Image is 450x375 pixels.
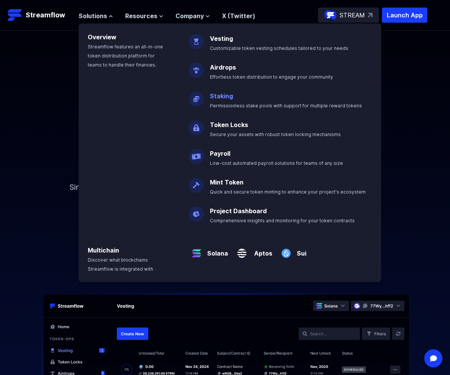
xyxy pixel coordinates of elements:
span: Company [175,11,204,20]
a: Overview [88,33,116,41]
a: Payroll [210,150,230,157]
div: Open Intercom Messenger [424,349,442,367]
img: Airdrops [189,57,204,78]
a: Streamflow [8,8,71,23]
img: Vesting [189,28,204,49]
a: Sui [294,243,306,258]
img: Project Dashboard [189,200,204,222]
a: Token Locks [210,121,248,129]
a: X (Twitter) [222,12,255,20]
span: Comprehensive insights and monitoring for your token contracts [210,218,355,223]
img: top-right-arrow.svg [368,13,372,17]
img: Mint Token [189,172,204,193]
a: Solana [204,243,228,258]
img: Sui [278,240,294,261]
img: Streamflow Logo [8,8,23,23]
span: Customizable token vesting schedules tailored to your needs [210,45,348,51]
span: Solutions [79,11,107,20]
span: Effortless token distribution to engage your community [210,74,333,80]
button: Company [175,11,210,20]
a: STREAM [318,8,379,23]
span: Streamflow features an all-in-one token distribution platform for teams to handle their finances. [88,44,163,68]
button: Solutions [79,11,113,20]
a: Project Dashboard [210,207,267,215]
span: Discover what blockchains Streamflow is integrated with [88,257,153,272]
span: Quick and secure token minting to enhance your project's ecosystem [210,189,366,195]
span: Resources [125,11,157,20]
span: Secure your assets with robust token locking mechanisms [210,132,341,137]
img: streamflow-logo-circle.png [324,9,337,21]
img: Payroll [189,143,204,164]
a: Mint Token [210,178,244,186]
img: Solana [189,240,204,261]
a: Staking [210,92,233,100]
button: Resources [125,11,163,20]
span: Low-cost automated payroll solutions for teams of any size [210,160,343,166]
a: Vesting [210,35,233,42]
img: Staking [189,85,204,107]
a: Multichain [88,246,119,254]
a: Aptos [250,243,272,258]
span: Permissionless stake pools with support for multiple reward tokens [210,103,362,108]
img: Aptos [234,240,250,261]
button: Launch App [382,8,427,23]
h1: Token management infrastructure [55,121,395,170]
p: Simplify your token distribution with Streamflow's Application and SDK, offering access to custom... [62,170,388,215]
img: Token Locks [189,114,204,135]
p: STREAM [340,11,365,20]
p: Streamflow [26,10,65,20]
a: Airdrops [210,64,236,71]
